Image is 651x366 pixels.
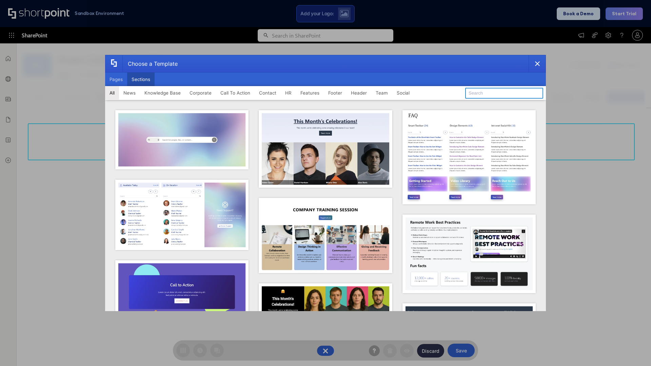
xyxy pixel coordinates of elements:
[324,86,347,100] button: Footer
[347,86,371,100] button: Header
[105,73,127,86] button: Pages
[185,86,216,100] button: Corporate
[281,86,296,100] button: HR
[122,55,178,72] div: Choose a Template
[140,86,185,100] button: Knowledge Base
[465,88,543,99] input: Search
[392,86,414,100] button: Social
[255,86,281,100] button: Contact
[617,333,651,366] iframe: Chat Widget
[105,86,119,100] button: All
[216,86,255,100] button: Call To Action
[119,86,140,100] button: News
[371,86,392,100] button: Team
[127,73,155,86] button: Sections
[296,86,324,100] button: Features
[105,55,546,311] div: template selector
